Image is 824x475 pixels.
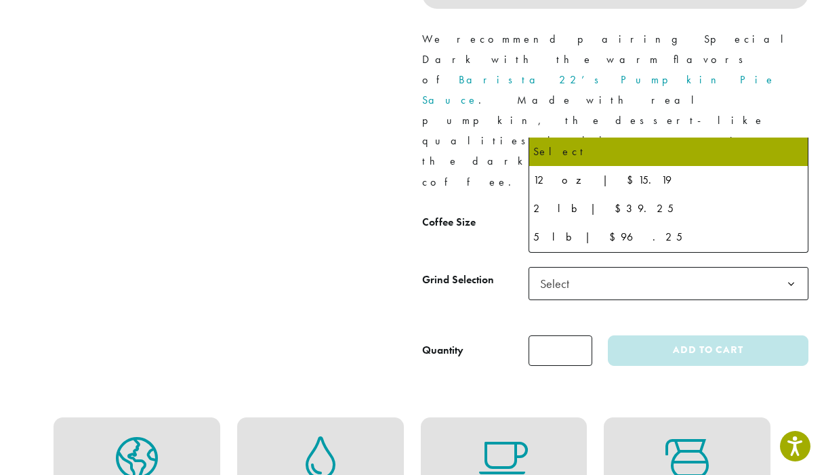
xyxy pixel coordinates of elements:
[529,335,592,366] input: Product quantity
[608,335,808,366] button: Add to cart
[533,199,804,219] div: 2 lb | $39.25
[422,73,776,107] a: Barista 22’s Pumpkin Pie Sauce
[535,270,583,297] span: Select
[529,138,808,166] li: Select
[533,227,804,247] div: 5 lb | $96.25
[529,267,808,300] span: Select
[422,270,529,290] label: Grind Selection
[422,29,808,192] p: We recommend pairing Special Dark with the warm flavors of . Made with real pumpkin, the dessert-...
[422,213,529,232] label: Coffee Size
[533,170,804,190] div: 12 oz | $15.19
[422,342,464,358] div: Quantity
